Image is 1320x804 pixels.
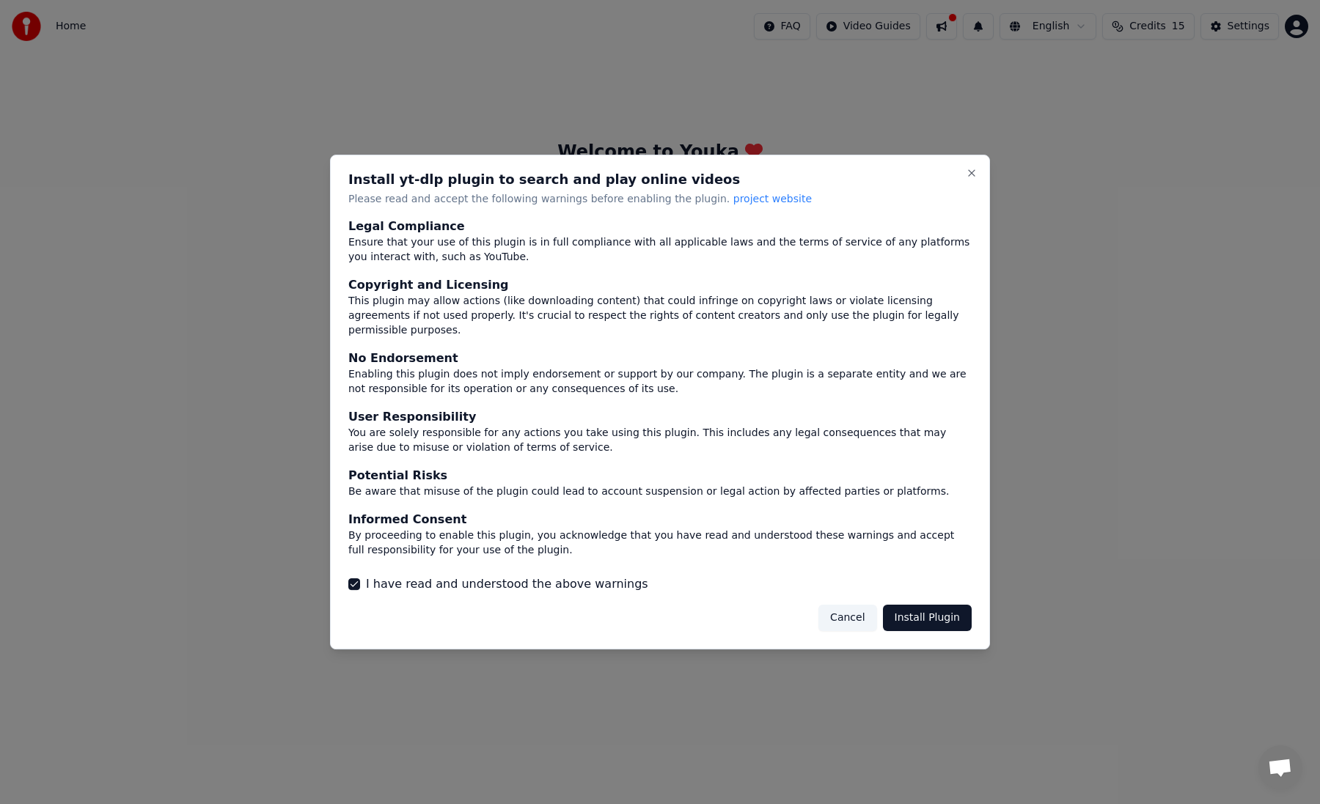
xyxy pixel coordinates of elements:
h2: Install yt-dlp plugin to search and play online videos [348,173,972,186]
p: Please read and accept the following warnings before enabling the plugin. [348,192,972,207]
label: I have read and understood the above warnings [366,575,648,593]
div: Copyright and Licensing [348,277,972,295]
div: By proceeding to enable this plugin, you acknowledge that you have read and understood these warn... [348,528,972,558]
button: Install Plugin [883,605,972,631]
span: project website [733,193,812,204]
div: Potential Risks [348,467,972,484]
div: You are solely responsible for any actions you take using this plugin. This includes any legal co... [348,426,972,455]
div: User Responsibility [348,408,972,426]
button: Cancel [818,605,876,631]
div: This plugin may allow actions (like downloading content) that could infringe on copyright laws or... [348,295,972,339]
div: Informed Consent [348,511,972,528]
div: No Endorsement [348,350,972,368]
div: Be aware that misuse of the plugin could lead to account suspension or legal action by affected p... [348,484,972,499]
div: Legal Compliance [348,218,972,236]
div: Ensure that your use of this plugin is in full compliance with all applicable laws and the terms ... [348,236,972,265]
div: Enabling this plugin does not imply endorsement or support by our company. The plugin is a separa... [348,368,972,397]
